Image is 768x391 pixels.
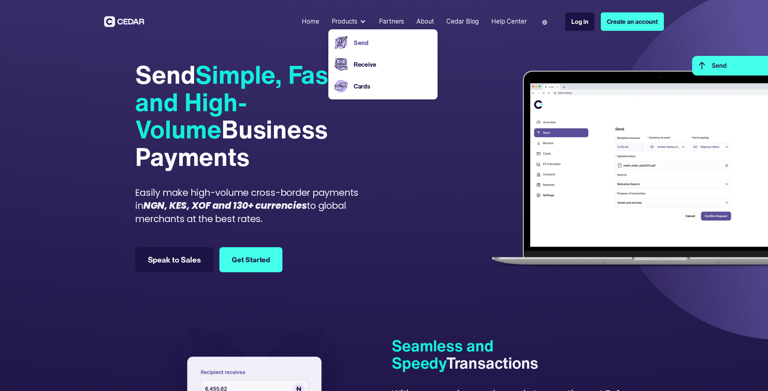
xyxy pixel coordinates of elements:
a: Send [354,38,432,47]
a: About [413,14,437,29]
nav: Products [328,29,438,99]
a: Partners [376,14,407,29]
div: Help Center [491,17,527,26]
span: Seamless and Speedy [392,334,493,374]
div: Cedar Blog [446,17,479,26]
a: Cedar Blog [443,14,482,29]
div: Home [302,17,319,26]
div: Easily make high-volume cross-border payments in to global merchants at the best rates. [135,186,381,225]
em: NGN, KES, XOF and 130+ currencies [143,199,307,212]
div: About [416,17,434,26]
div: Log in [571,17,588,26]
a: Get Started [219,247,282,272]
h4: Transactions [392,337,633,371]
a: Speak to Sales [135,247,213,272]
iframe: Intercom live chat [747,370,762,385]
a: Receive [354,60,432,69]
span: Simple, Fast and High-Volume [135,56,336,147]
div: Products [328,14,370,30]
a: Log in [565,12,594,31]
img: world icon [542,20,547,25]
a: Home [299,14,322,29]
a: Help Center [488,14,530,29]
div: Products [332,17,357,26]
a: Create an account [601,12,664,31]
a: Cards [354,82,432,91]
div: Send Business Payments [135,61,381,171]
div: Partners [379,17,404,26]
